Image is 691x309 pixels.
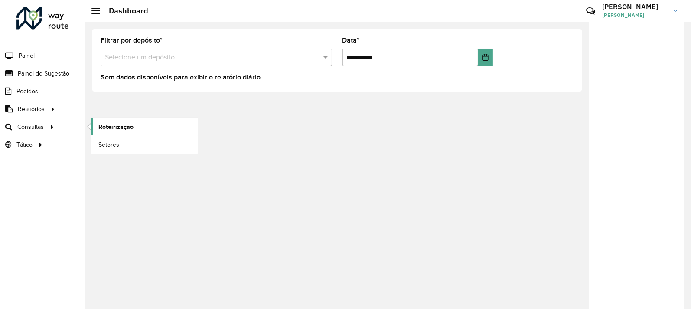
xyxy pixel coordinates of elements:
a: Roteirização [91,118,198,135]
span: Relatórios [18,105,45,114]
a: Setores [91,136,198,153]
span: Pedidos [16,87,38,96]
label: Filtrar por depósito [101,35,163,46]
h3: [PERSON_NAME] [602,3,667,11]
span: Roteirização [98,122,134,131]
button: Choose Date [478,49,493,66]
span: [PERSON_NAME] [602,11,667,19]
a: Contato Rápido [581,2,600,20]
span: Tático [16,140,33,149]
span: Painel [19,51,35,60]
label: Sem dados disponíveis para exibir o relatório diário [101,72,261,82]
span: Consultas [17,122,44,131]
h2: Dashboard [100,6,148,16]
span: Setores [98,140,119,149]
label: Data [342,35,360,46]
span: Painel de Sugestão [18,69,69,78]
